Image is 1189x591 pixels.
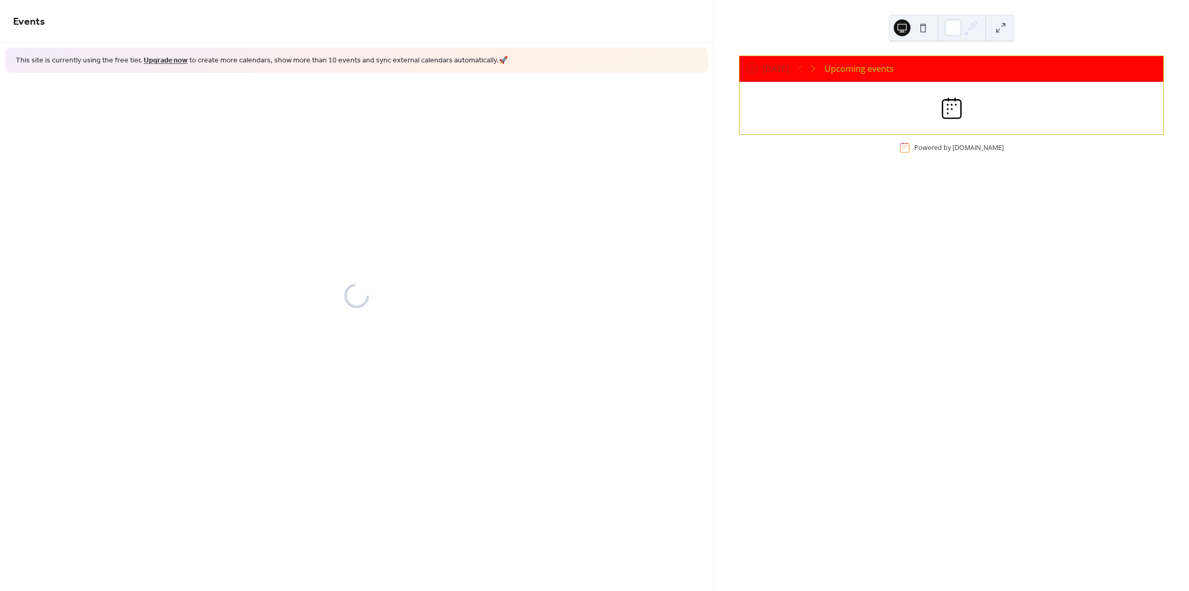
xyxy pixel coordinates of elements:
span: Events [13,12,45,32]
div: Upcoming events [824,62,894,75]
a: [DOMAIN_NAME] [952,143,1004,152]
span: This site is currently using the free tier. to create more calendars, show more than 10 events an... [16,56,508,66]
a: Upgrade now [144,53,188,68]
div: Powered by [914,143,1004,152]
